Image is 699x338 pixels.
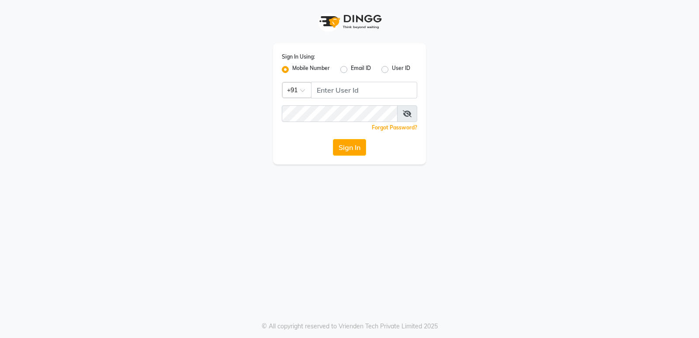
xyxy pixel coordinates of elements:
button: Sign In [333,139,366,156]
img: logo1.svg [315,9,384,35]
label: User ID [392,64,410,75]
input: Username [282,105,398,122]
a: Forgot Password? [372,124,417,131]
label: Sign In Using: [282,53,315,61]
label: Mobile Number [292,64,330,75]
input: Username [311,82,417,98]
label: Email ID [351,64,371,75]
